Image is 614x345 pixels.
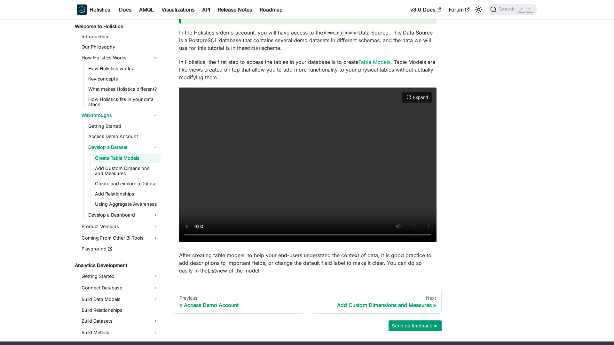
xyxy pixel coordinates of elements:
[179,302,299,308] div: Access Demo Account
[80,294,161,304] a: Build Data Models
[488,4,537,15] button: Search (Command+K)
[86,85,161,94] a: What makes Holistics different?
[115,4,135,15] a: Docs
[174,290,304,314] a: PreviousAccess Demo Account
[445,4,473,15] a: Forum
[70,16,166,341] nav: Docs sidebar
[80,283,161,293] a: Connect Database
[312,290,442,314] a: NextAdd Custom Dimensions and Measures
[73,22,161,31] a: Welcome to Holistics
[358,59,390,65] a: Table Models
[80,42,161,51] a: Our Philosophy
[402,92,432,103] button: Expand video
[179,251,437,274] p: After creating table models, to help your end-users understand the context of data, it is good pr...
[474,4,484,15] button: Switch between dark and light mode (currently light mode)
[90,6,110,13] b: Holistics
[80,271,161,281] a: Getting Started
[179,29,437,52] p: In the Holistics's demo account, you will have access to the Data Source. This Data Source is a P...
[179,295,299,301] div: Previous
[179,88,437,242] video: Your browser does not support embedding video, but you can .
[518,6,525,12] kbd: ⌘
[323,30,358,36] code: demo_database
[526,6,533,12] kbd: K
[389,320,442,331] button: Send us feedback ►
[174,290,442,314] nav: Docs pages
[179,58,437,81] p: In Holistics, the first step to access the tables in your database is to create . Table Models ar...
[256,4,287,15] a: Roadmap
[77,4,87,15] img: Holistics
[86,122,161,131] a: Getting Started
[80,233,161,243] a: Coming From Other BI Tools
[198,4,214,15] a: API
[497,7,519,12] span: Search
[135,4,158,15] a: AMQL
[86,132,161,141] a: Access Demo Account
[80,110,161,120] a: Walkthroughs
[86,64,161,73] a: How Holistics works
[77,4,110,15] a: HolisticsHolistics
[392,322,438,330] span: Send us feedback ►
[80,306,161,315] a: Build Relationships
[93,154,161,163] a: Create Table Models
[406,4,445,15] a: v3.0 Docs
[73,261,161,270] a: Analytics Development
[86,74,161,83] a: Key concepts
[214,4,256,15] a: Release Notes
[80,221,161,232] a: Product Versions
[93,200,161,209] a: Using Aggregate Awareness
[80,32,161,41] a: Introduction
[244,45,262,51] code: movies
[317,302,437,308] div: Add Custom Dimensions and Measures
[86,210,161,220] a: Develop a Dashboard
[93,179,161,188] a: Create and explore a Dataset
[80,316,161,326] a: Build Datasets
[317,295,437,301] div: Next
[80,327,161,338] a: Build Metrics
[86,142,161,152] a: Develop a Dataset
[80,244,161,253] a: Playground
[208,267,216,274] strong: List
[93,164,161,178] a: Add Custom Dimensions and Measures
[158,4,198,15] a: Visualizations
[86,95,161,109] a: How Holistics fits in your data stack
[93,189,161,198] a: Add Relationships
[80,53,161,63] a: How Holistics Works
